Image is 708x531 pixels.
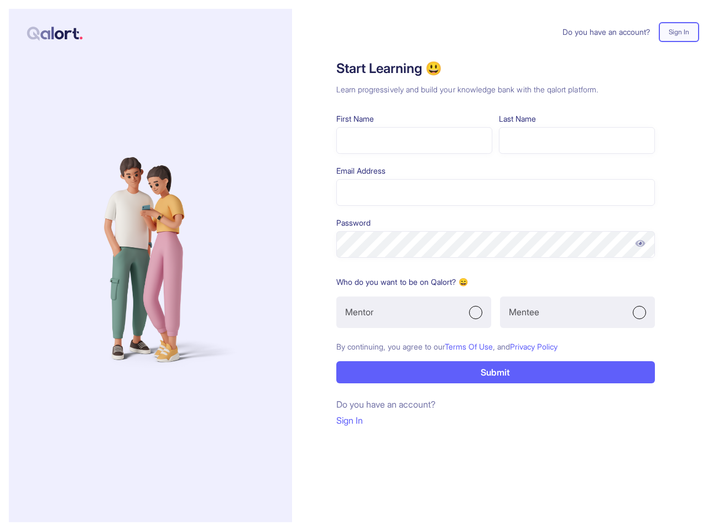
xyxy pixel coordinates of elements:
[481,366,510,379] p: Submit
[650,22,708,42] a: Sign In
[445,342,493,351] span: Terms Of Use
[345,305,373,319] p: Mentor
[336,361,655,383] button: Submit
[510,342,558,351] span: Privacy Policy
[563,26,650,38] span: Do you have an account?
[336,275,655,289] p: Who do you want to be on Qalort? 😄
[336,413,655,429] a: Sign In
[336,60,655,77] h1: Start Learning 😃
[336,399,435,410] span: Do you have an account?
[509,305,539,319] p: Mentee
[336,217,655,229] p: Password
[336,113,492,125] p: First Name
[336,341,655,352] p: By continuing, you agree to our , and
[499,113,655,125] p: Last Name
[336,413,363,429] button: Sign In
[659,22,699,42] button: Sign In
[336,84,655,95] h3: Learn progressively and build your knowledge bank with the qalort platform.
[336,165,655,177] p: Email Address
